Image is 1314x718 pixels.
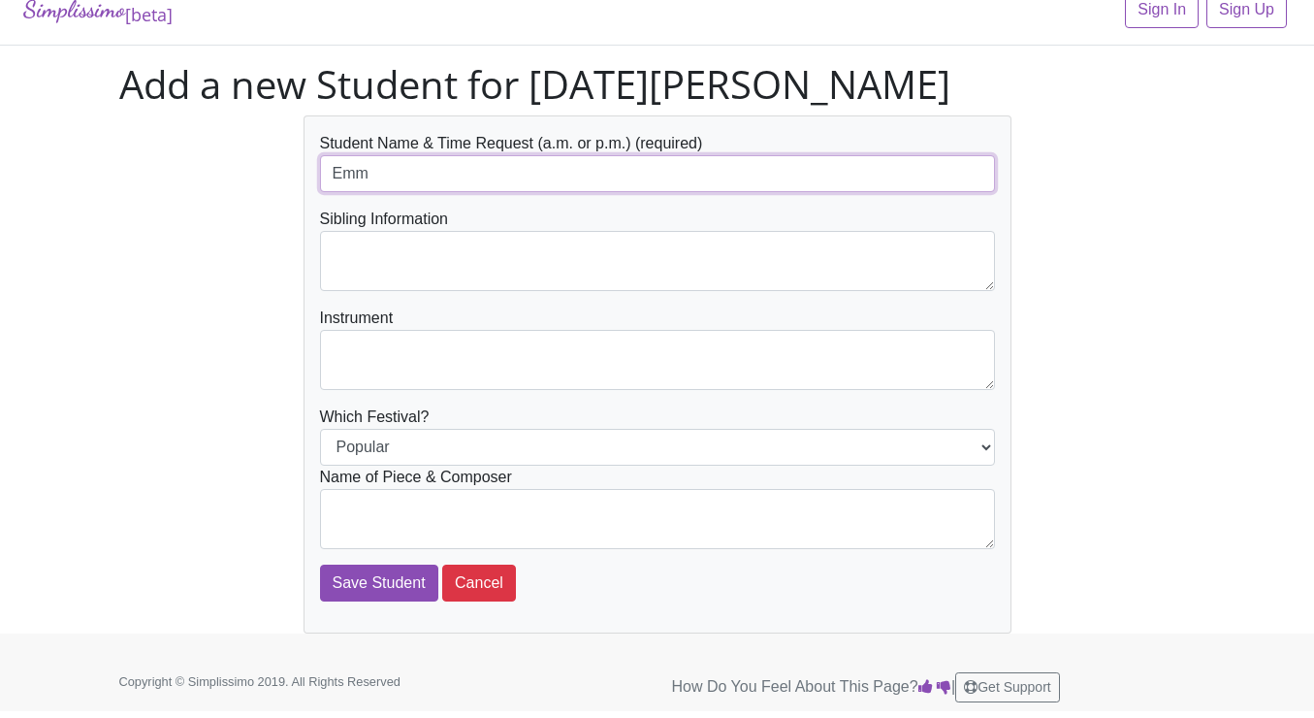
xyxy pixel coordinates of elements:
[119,672,459,691] p: Copyright © Simplissimo 2019. All Rights Reserved
[320,466,995,549] div: Name of Piece & Composer
[320,565,438,602] input: Save Student
[672,672,1196,702] p: How Do You Feel About This Page? |
[442,565,516,602] button: Cancel
[955,672,1060,702] button: Get Support
[119,61,1196,108] h1: Add a new Student for [DATE][PERSON_NAME]
[320,132,995,192] div: Student Name & Time Request (a.m. or p.m.) (required)
[125,3,173,26] sub: [beta]
[320,132,995,602] form: Which Festival?
[320,208,995,291] div: Sibling Information
[320,307,995,390] div: Instrument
